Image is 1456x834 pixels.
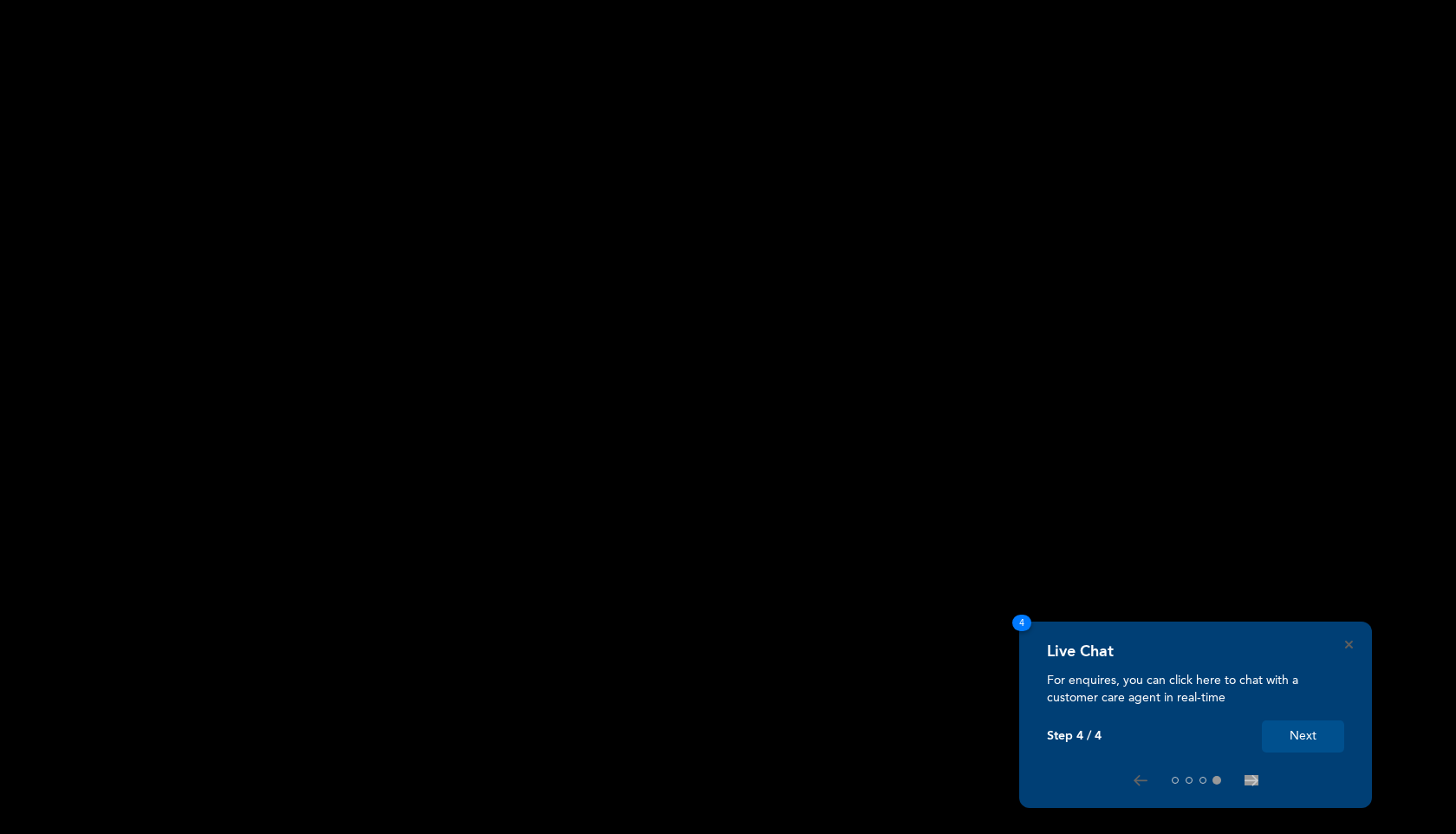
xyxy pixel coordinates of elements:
[1345,641,1353,648] button: Close
[1047,642,1114,661] h4: Live Chat
[1047,672,1344,707] p: For enquires, you can click here to chat with a customer care agent in real-time
[1012,615,1031,631] span: 4
[1047,729,1102,744] p: Step 4 / 4
[1262,720,1344,753] button: Next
